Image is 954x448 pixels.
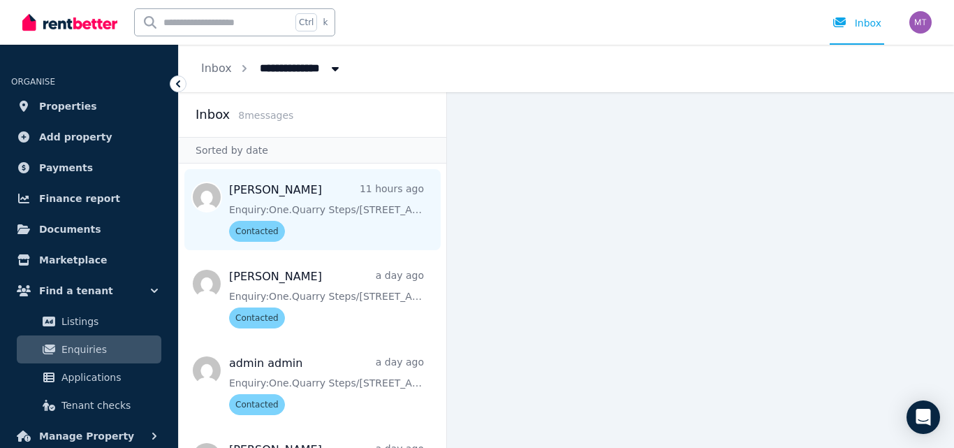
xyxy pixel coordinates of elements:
a: [PERSON_NAME]a day agoEnquiry:One.Quarry Steps/[STREET_ADDRESS].Contacted [229,268,424,328]
a: Properties [11,92,167,120]
span: Ctrl [295,13,317,31]
span: Applications [61,369,156,386]
span: Listings [61,313,156,330]
span: Manage Property [39,428,134,445]
a: Applications [17,363,161,391]
nav: Message list [179,164,446,448]
a: Inbox [201,62,232,75]
a: [PERSON_NAME]11 hours agoEnquiry:One.Quarry Steps/[STREET_ADDRESS].Contacted [229,182,424,242]
span: Properties [39,98,97,115]
a: Tenant checks [17,391,161,419]
span: Find a tenant [39,282,113,299]
span: 8 message s [238,110,293,121]
span: Add property [39,129,112,145]
span: ORGANISE [11,77,55,87]
a: Marketplace [11,246,167,274]
span: Enquiries [61,341,156,358]
span: Tenant checks [61,397,156,414]
span: Finance report [39,190,120,207]
a: Documents [11,215,167,243]
div: Open Intercom Messenger [907,400,940,434]
img: RentBetter [22,12,117,33]
img: MARIO TOSATTO [909,11,932,34]
a: Add property [11,123,167,151]
a: Enquiries [17,335,161,363]
nav: Breadcrumb [179,45,365,92]
span: Payments [39,159,93,176]
h2: Inbox [196,105,230,124]
div: Inbox [832,16,881,30]
span: Documents [39,221,101,238]
a: Payments [11,154,167,182]
a: Listings [17,308,161,335]
div: Sorted by date [179,137,446,164]
a: admin admina day agoEnquiry:One.Quarry Steps/[STREET_ADDRESS].Contacted [229,355,424,415]
span: k [323,17,328,28]
span: Marketplace [39,252,107,268]
a: Finance report [11,185,167,212]
button: Find a tenant [11,277,167,305]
